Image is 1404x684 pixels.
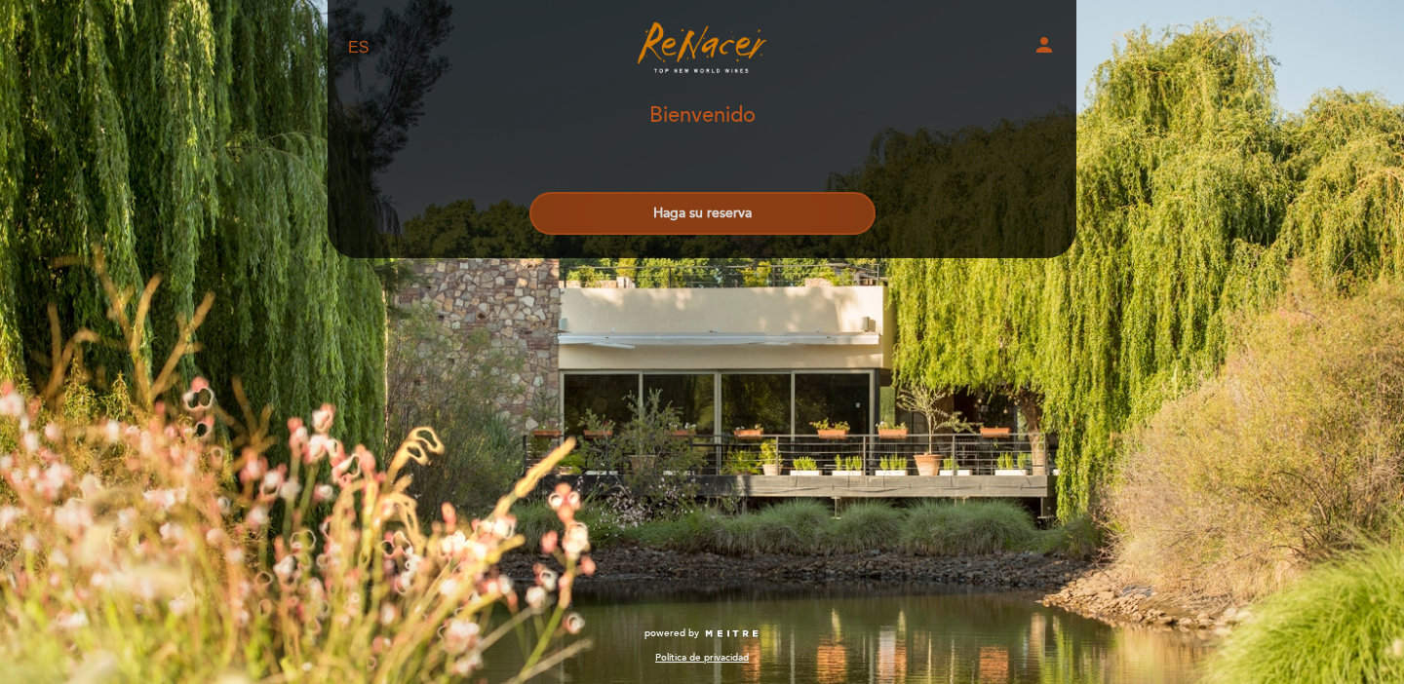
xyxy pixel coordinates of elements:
[1033,33,1056,57] i: person
[644,627,699,640] span: powered by
[580,21,824,75] a: Restaurante Renacer
[644,627,760,640] a: powered by
[529,192,876,235] button: Haga su reserva
[704,629,760,639] img: MEITRE
[649,104,756,128] h1: Bienvenido
[655,651,749,665] a: Política de privacidad
[1033,33,1056,63] button: person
